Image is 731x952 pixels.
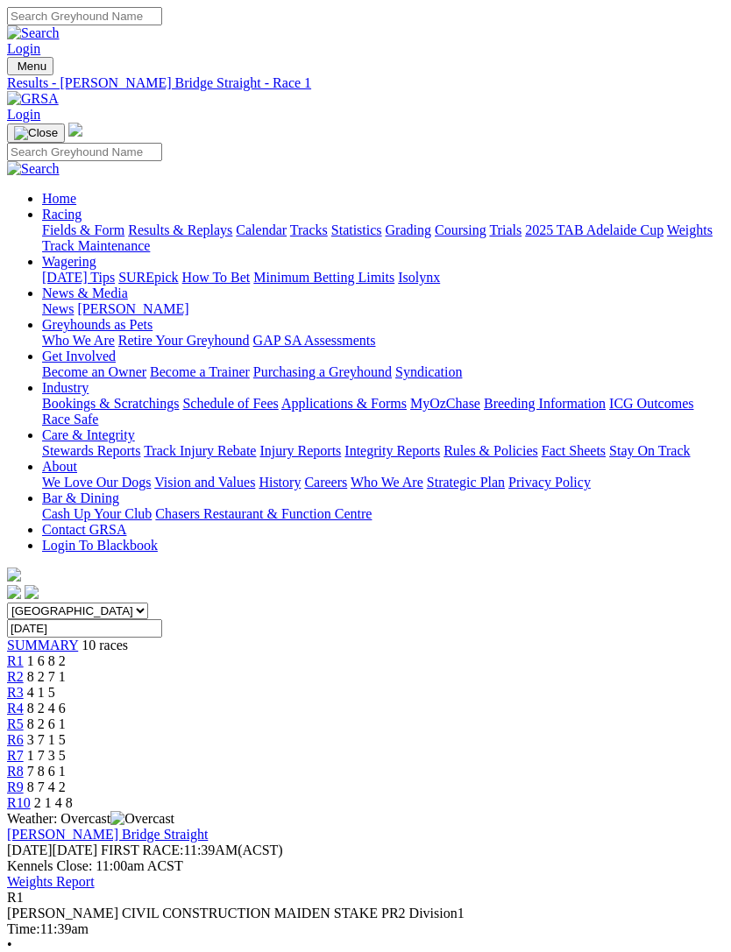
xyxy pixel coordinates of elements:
[42,396,179,411] a: Bookings & Scratchings
[7,764,24,779] a: R8
[444,443,538,458] a: Rules & Policies
[7,716,24,731] a: R5
[7,638,78,652] a: SUMMARY
[42,238,150,253] a: Track Maintenance
[154,475,255,490] a: Vision and Values
[42,443,724,459] div: Care & Integrity
[386,222,431,237] a: Grading
[7,795,31,810] span: R10
[236,222,287,237] a: Calendar
[155,506,372,521] a: Chasers Restaurant & Function Centre
[7,937,12,952] span: •
[77,301,188,316] a: [PERSON_NAME]
[27,701,66,716] span: 8 2 4 6
[27,764,66,779] span: 7 8 6 1
[7,685,24,700] a: R3
[42,254,96,269] a: Wagering
[42,380,89,395] a: Industry
[42,506,152,521] a: Cash Up Your Club
[7,921,40,936] span: Time:
[7,107,40,122] a: Login
[7,890,24,905] span: R1
[7,701,24,716] span: R4
[7,921,724,937] div: 11:39am
[7,748,24,763] a: R7
[27,669,66,684] span: 8 2 7 1
[144,443,256,458] a: Track Injury Rebate
[42,364,146,379] a: Become an Owner
[7,669,24,684] span: R2
[7,41,40,56] a: Login
[110,811,174,827] img: Overcast
[27,716,66,731] span: 8 2 6 1
[395,364,462,379] a: Syndication
[82,638,128,652] span: 10 races
[42,191,76,206] a: Home
[7,732,24,747] a: R6
[42,490,119,505] a: Bar & Dining
[150,364,250,379] a: Become a Trainer
[18,60,46,73] span: Menu
[7,75,724,91] a: Results - [PERSON_NAME] Bridge Straight - Race 1
[7,858,724,874] div: Kennels Close: 11:00am ACST
[7,811,174,826] span: Weather: Overcast
[7,57,53,75] button: Toggle navigation
[42,412,98,427] a: Race Safe
[7,585,21,599] img: facebook.svg
[42,301,74,316] a: News
[42,364,724,380] div: Get Involved
[42,301,724,317] div: News & Media
[7,123,65,143] button: Toggle navigation
[42,538,158,553] a: Login To Blackbook
[7,619,162,638] input: Select date
[27,779,66,794] span: 8 7 4 2
[42,270,115,285] a: [DATE] Tips
[542,443,606,458] a: Fact Sheets
[182,396,278,411] a: Schedule of Fees
[42,459,77,474] a: About
[42,443,140,458] a: Stewards Reports
[344,443,440,458] a: Integrity Reports
[351,475,423,490] a: Who We Are
[7,653,24,668] a: R1
[42,333,115,348] a: Who We Are
[253,270,394,285] a: Minimum Betting Limits
[128,222,232,237] a: Results & Replays
[42,333,724,349] div: Greyhounds as Pets
[7,827,208,842] a: [PERSON_NAME] Bridge Straight
[7,161,60,177] img: Search
[118,270,178,285] a: SUREpick
[7,7,162,25] input: Search
[42,349,116,363] a: Get Involved
[7,25,60,41] img: Search
[7,779,24,794] span: R9
[7,843,53,857] span: [DATE]
[259,475,301,490] a: History
[42,222,124,237] a: Fields & Form
[27,748,66,763] span: 1 7 3 5
[667,222,713,237] a: Weights
[410,396,480,411] a: MyOzChase
[290,222,328,237] a: Tracks
[42,475,151,490] a: We Love Our Dogs
[304,475,347,490] a: Careers
[435,222,486,237] a: Coursing
[331,222,382,237] a: Statistics
[7,91,59,107] img: GRSA
[609,396,693,411] a: ICG Outcomes
[182,270,251,285] a: How To Bet
[484,396,606,411] a: Breeding Information
[42,427,135,442] a: Care & Integrity
[42,317,153,332] a: Greyhounds as Pets
[68,123,82,137] img: logo-grsa-white.png
[101,843,183,857] span: FIRST RACE:
[253,333,376,348] a: GAP SA Assessments
[489,222,522,237] a: Trials
[508,475,591,490] a: Privacy Policy
[427,475,505,490] a: Strategic Plan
